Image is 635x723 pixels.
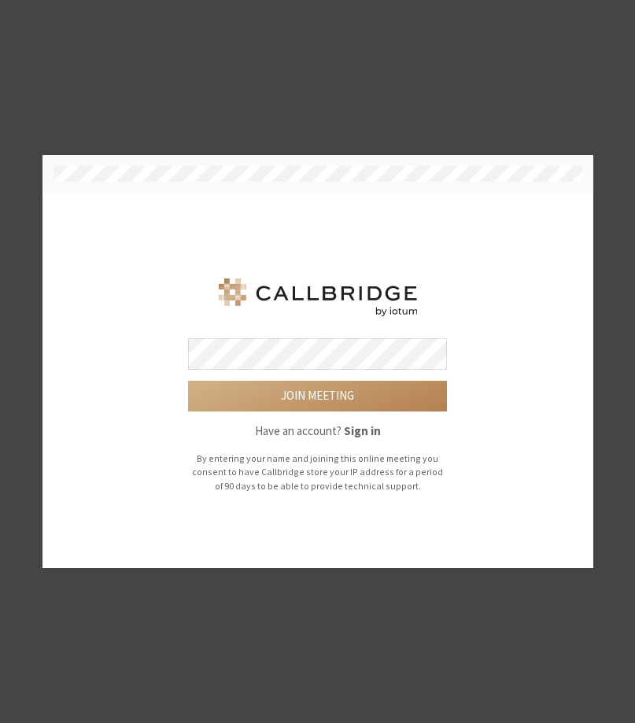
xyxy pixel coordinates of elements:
[188,452,447,493] p: By entering your name and joining this online meeting you consent to have Callbridge store your I...
[344,422,381,441] button: Sign in
[188,381,447,412] button: Join meeting
[188,422,447,441] p: Have an account?
[216,279,420,316] img: Iotum
[344,423,381,438] strong: Sign in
